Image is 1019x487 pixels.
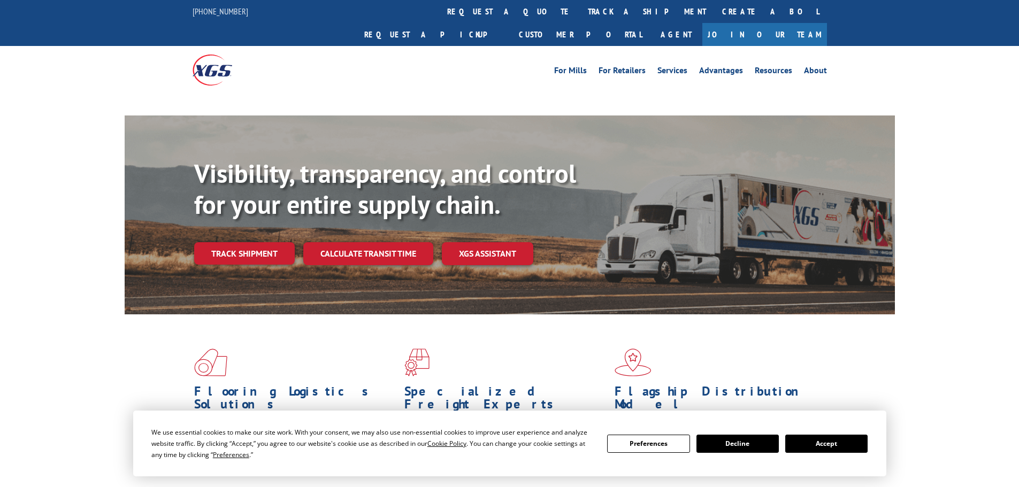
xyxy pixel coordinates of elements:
[194,157,576,221] b: Visibility, transparency, and control for your entire supply chain.
[427,439,466,448] span: Cookie Policy
[442,242,533,265] a: XGS ASSISTANT
[194,385,396,416] h1: Flooring Logistics Solutions
[804,66,827,78] a: About
[657,66,687,78] a: Services
[702,23,827,46] a: Join Our Team
[615,349,652,376] img: xgs-icon-flagship-distribution-model-red
[404,349,430,376] img: xgs-icon-focused-on-flooring-red
[404,385,607,416] h1: Specialized Freight Experts
[699,66,743,78] a: Advantages
[511,23,650,46] a: Customer Portal
[554,66,587,78] a: For Mills
[133,411,886,476] div: Cookie Consent Prompt
[696,435,779,453] button: Decline
[151,427,594,460] div: We use essential cookies to make our site work. With your consent, we may also use non-essential ...
[599,66,646,78] a: For Retailers
[650,23,702,46] a: Agent
[194,349,227,376] img: xgs-icon-total-supply-chain-intelligence-red
[213,450,249,459] span: Preferences
[615,385,817,416] h1: Flagship Distribution Model
[194,242,295,265] a: Track shipment
[303,242,433,265] a: Calculate transit time
[755,66,792,78] a: Resources
[607,435,689,453] button: Preferences
[193,6,248,17] a: [PHONE_NUMBER]
[785,435,868,453] button: Accept
[356,23,511,46] a: Request a pickup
